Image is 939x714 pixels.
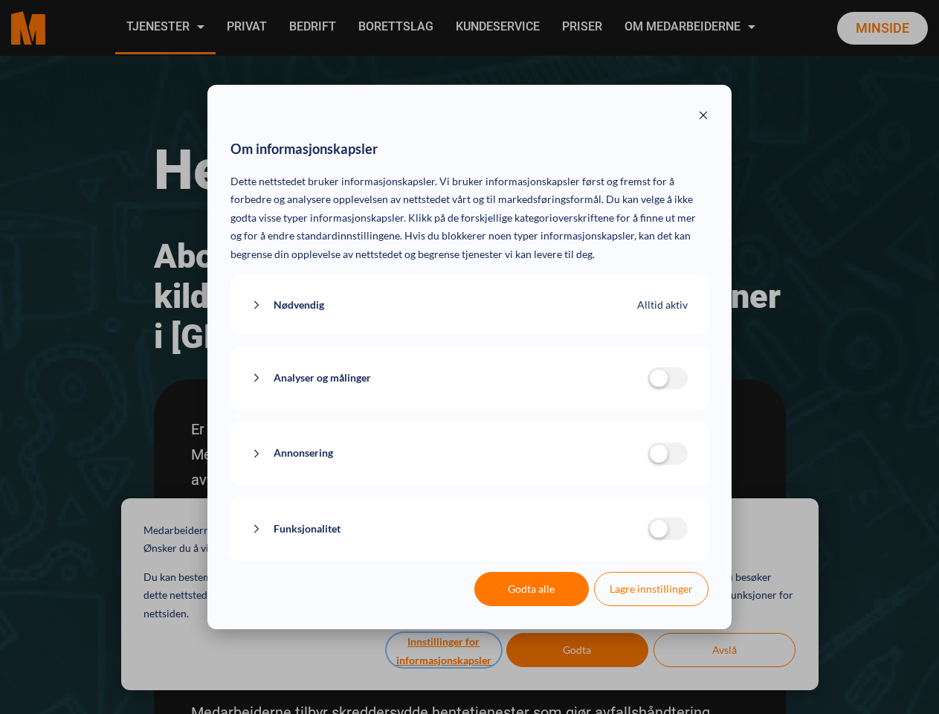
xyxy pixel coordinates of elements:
button: Funksjonalitet [251,520,648,538]
span: Funksjonalitet [274,520,341,538]
span: Nødvendig [274,296,324,315]
span: Analyser og målinger [274,369,371,387]
button: Lagre innstillinger [594,572,709,606]
span: Etternavn [279,143,323,155]
p: Dette nettstedet bruker informasjonskapsler. Vi bruker informasjonskapsler først og fremst for å ... [230,173,709,264]
span: Om informasjonskapsler [230,138,378,161]
p: Jeg ønsker kommunikasjon fra Medarbeiderne AS. [19,527,252,539]
button: Godta alle [474,572,589,606]
span: Annonsering [274,444,333,463]
button: Close modal [698,108,709,126]
span: Telefonnummer [279,204,351,216]
span: Alltid aktiv [637,296,688,315]
input: Jeg ønsker kommunikasjon fra Medarbeiderne AS. [4,529,13,538]
button: Nødvendig [251,296,637,315]
a: Retningslinjer for personvern [362,553,495,565]
button: Annonsering [251,444,648,463]
button: Analyser og målinger [251,369,648,387]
